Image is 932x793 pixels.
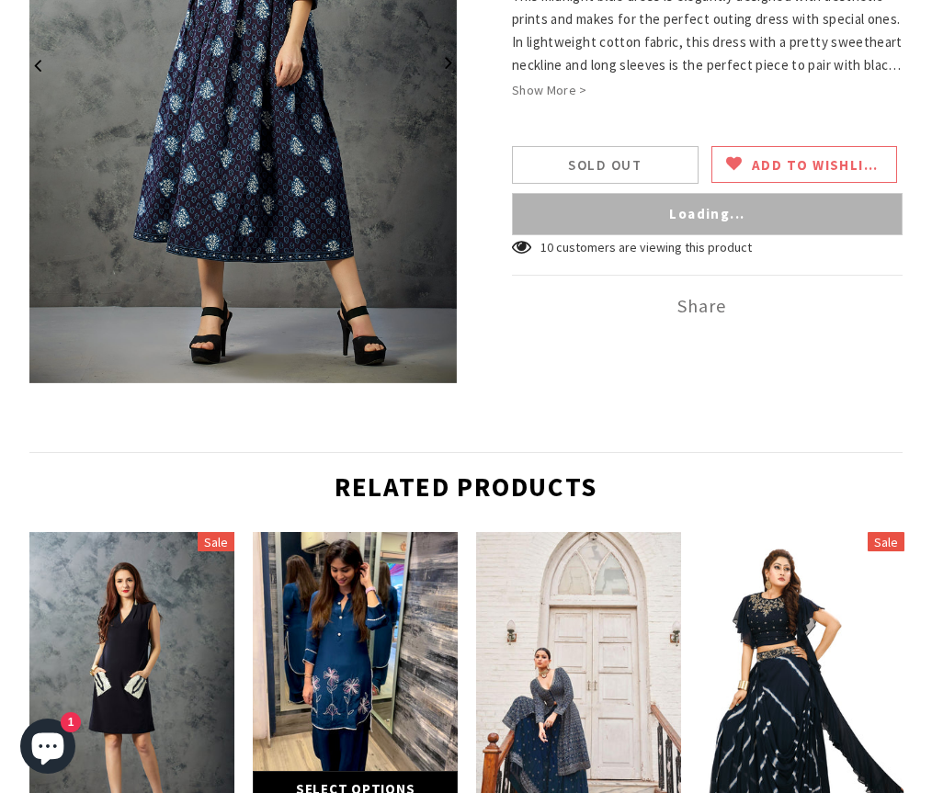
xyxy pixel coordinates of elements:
[512,193,903,235] button: Loading...
[677,296,727,316] span: Share
[15,719,81,778] inbox-online-store-chat: Shopify online store chat
[556,239,752,255] span: customers are viewing this product
[540,237,553,257] label: 10
[335,470,597,504] span: Related Products
[512,80,587,100] a: Show More >
[711,146,898,183] a: ADD TO WISHLIST
[512,146,699,184] input: Sold Out
[752,155,882,176] span: ADD TO WISHLIST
